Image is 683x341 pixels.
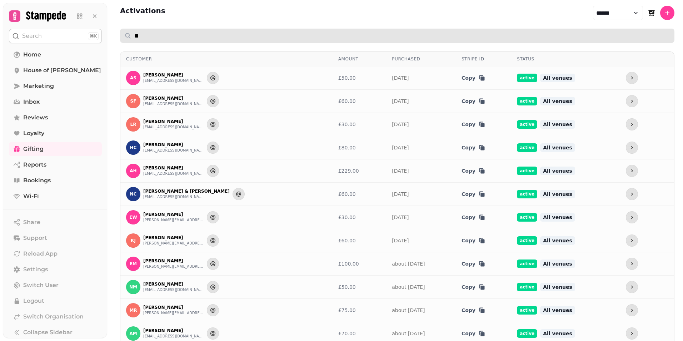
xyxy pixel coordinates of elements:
[338,144,381,151] div: £80.00
[23,129,44,138] span: Loyalty
[392,56,450,62] div: Purchased
[540,283,575,291] span: All venues
[9,142,102,156] a: Gifting
[517,120,537,129] span: active
[540,120,575,129] span: All venues
[23,82,54,90] span: Marketing
[207,95,219,107] button: Send to
[143,124,204,130] button: [EMAIL_ADDRESS][DOMAIN_NAME]
[462,330,485,337] button: Copy
[130,168,136,173] span: AH
[626,281,638,293] button: more
[517,167,537,175] span: active
[143,188,230,194] p: [PERSON_NAME] & [PERSON_NAME]
[9,110,102,125] a: Reviews
[338,167,381,174] div: £229.00
[22,32,42,40] p: Search
[626,188,638,200] button: more
[207,211,219,223] button: Send to
[9,79,102,93] a: Marketing
[9,310,102,324] a: Switch Organisation
[9,189,102,203] a: Wi-Fi
[540,74,575,82] span: All venues
[338,283,381,291] div: £50.00
[392,307,425,313] a: about [DATE]
[517,260,537,268] span: active
[517,56,614,62] div: Status
[23,176,51,185] span: Bookings
[517,213,537,222] span: active
[462,56,505,62] div: Stripe ID
[131,238,136,243] span: KJ
[338,121,381,128] div: £30.00
[143,328,204,333] p: [PERSON_NAME]
[207,72,219,84] button: Send to
[540,329,575,338] span: All venues
[338,214,381,221] div: £30.00
[338,74,381,81] div: £50.00
[540,213,575,222] span: All venues
[626,118,638,130] button: more
[9,247,102,261] button: Reload App
[540,190,575,198] span: All venues
[129,215,137,220] span: EW
[338,330,381,337] div: £70.00
[143,305,204,310] p: [PERSON_NAME]
[517,97,537,105] span: active
[462,167,485,174] button: Copy
[207,234,219,247] button: Send to
[23,265,48,274] span: Settings
[392,331,425,336] a: about [DATE]
[143,78,204,84] button: [EMAIL_ADDRESS][DOMAIN_NAME]
[207,142,219,154] button: Send to
[23,234,47,242] span: Support
[462,214,485,221] button: Copy
[517,143,537,152] span: active
[120,6,165,20] h2: Activations
[626,211,638,223] button: more
[23,249,58,258] span: Reload App
[9,29,102,43] button: Search⌘K
[143,217,204,223] button: [PERSON_NAME][EMAIL_ADDRESS][PERSON_NAME][PERSON_NAME][DOMAIN_NAME]
[462,74,485,81] button: Copy
[392,238,409,243] a: [DATE]
[143,235,204,241] p: [PERSON_NAME]
[129,308,137,313] span: MR
[338,191,381,198] div: £60.00
[207,118,219,130] button: Send to
[23,66,101,75] span: House of [PERSON_NAME]
[9,126,102,140] a: Loyalty
[626,327,638,340] button: more
[9,278,102,292] button: Switch User
[462,307,485,314] button: Copy
[338,237,381,244] div: £60.00
[143,287,204,293] button: [EMAIL_ADDRESS][DOMAIN_NAME]
[143,194,204,200] button: [EMAIL_ADDRESS][DOMAIN_NAME]
[626,165,638,177] button: more
[143,310,204,316] button: [PERSON_NAME][EMAIL_ADDRESS][PERSON_NAME][DOMAIN_NAME]
[143,148,204,153] button: [EMAIL_ADDRESS][DOMAIN_NAME]
[143,258,204,264] p: [PERSON_NAME]
[23,218,40,227] span: Share
[462,237,485,244] button: Copy
[626,95,638,107] button: more
[9,215,102,229] button: Share
[23,160,46,169] span: Reports
[517,329,537,338] span: active
[130,192,137,197] span: NC
[23,281,59,290] span: Switch User
[143,171,204,177] button: [EMAIL_ADDRESS][DOMAIN_NAME]
[130,145,137,150] span: HC
[338,98,381,105] div: £60.00
[130,261,137,266] span: EM
[129,285,137,290] span: Nm
[392,284,425,290] a: about [DATE]
[626,142,638,154] button: more
[207,258,219,270] button: Send to
[143,333,204,339] button: [EMAIL_ADDRESS][DOMAIN_NAME]
[126,56,327,62] div: Customer
[143,95,204,101] p: [PERSON_NAME]
[517,306,537,315] span: active
[23,98,40,106] span: Inbox
[517,190,537,198] span: active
